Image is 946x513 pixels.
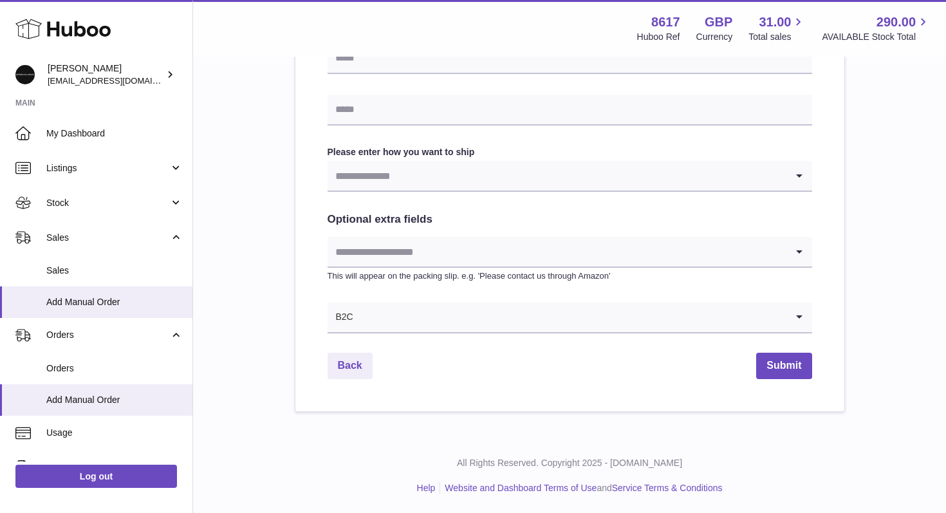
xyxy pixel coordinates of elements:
[354,303,786,332] input: Search for option
[48,75,189,86] span: [EMAIL_ADDRESS][DOMAIN_NAME]
[46,394,183,406] span: Add Manual Order
[612,483,723,493] a: Service Terms & Conditions
[46,127,183,140] span: My Dashboard
[696,31,733,43] div: Currency
[822,14,931,43] a: 290.00 AVAILABLE Stock Total
[328,237,786,266] input: Search for option
[759,14,791,31] span: 31.00
[328,237,812,268] div: Search for option
[328,303,354,332] span: B2C
[651,14,680,31] strong: 8617
[328,161,812,192] div: Search for option
[705,14,732,31] strong: GBP
[328,270,812,282] p: This will appear on the packing slip. e.g. 'Please contact us through Amazon'
[328,146,812,158] label: Please enter how you want to ship
[46,427,183,439] span: Usage
[748,14,806,43] a: 31.00 Total sales
[46,296,183,308] span: Add Manual Order
[203,457,936,469] p: All Rights Reserved. Copyright 2025 - [DOMAIN_NAME]
[15,65,35,84] img: hello@alfredco.com
[46,265,183,277] span: Sales
[48,62,163,87] div: [PERSON_NAME]
[46,329,169,341] span: Orders
[748,31,806,43] span: Total sales
[46,162,169,174] span: Listings
[756,353,812,379] button: Submit
[328,353,373,379] a: Back
[328,212,812,227] h2: Optional extra fields
[46,197,169,209] span: Stock
[440,482,722,494] li: and
[417,483,436,493] a: Help
[46,362,183,375] span: Orders
[876,14,916,31] span: 290.00
[445,483,597,493] a: Website and Dashboard Terms of Use
[822,31,931,43] span: AVAILABLE Stock Total
[637,31,680,43] div: Huboo Ref
[328,303,812,333] div: Search for option
[46,232,169,244] span: Sales
[328,161,786,191] input: Search for option
[15,465,177,488] a: Log out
